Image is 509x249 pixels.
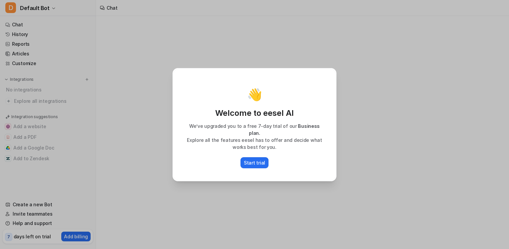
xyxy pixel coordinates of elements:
p: Welcome to eesel AI [180,108,329,118]
button: Start trial [241,157,268,168]
p: We’ve upgraded you to a free 7-day trial of our [180,122,329,137]
p: 👋 [247,88,262,101]
p: Explore all the features eesel has to offer and decide what works best for you. [180,137,329,151]
p: Start trial [244,159,265,166]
